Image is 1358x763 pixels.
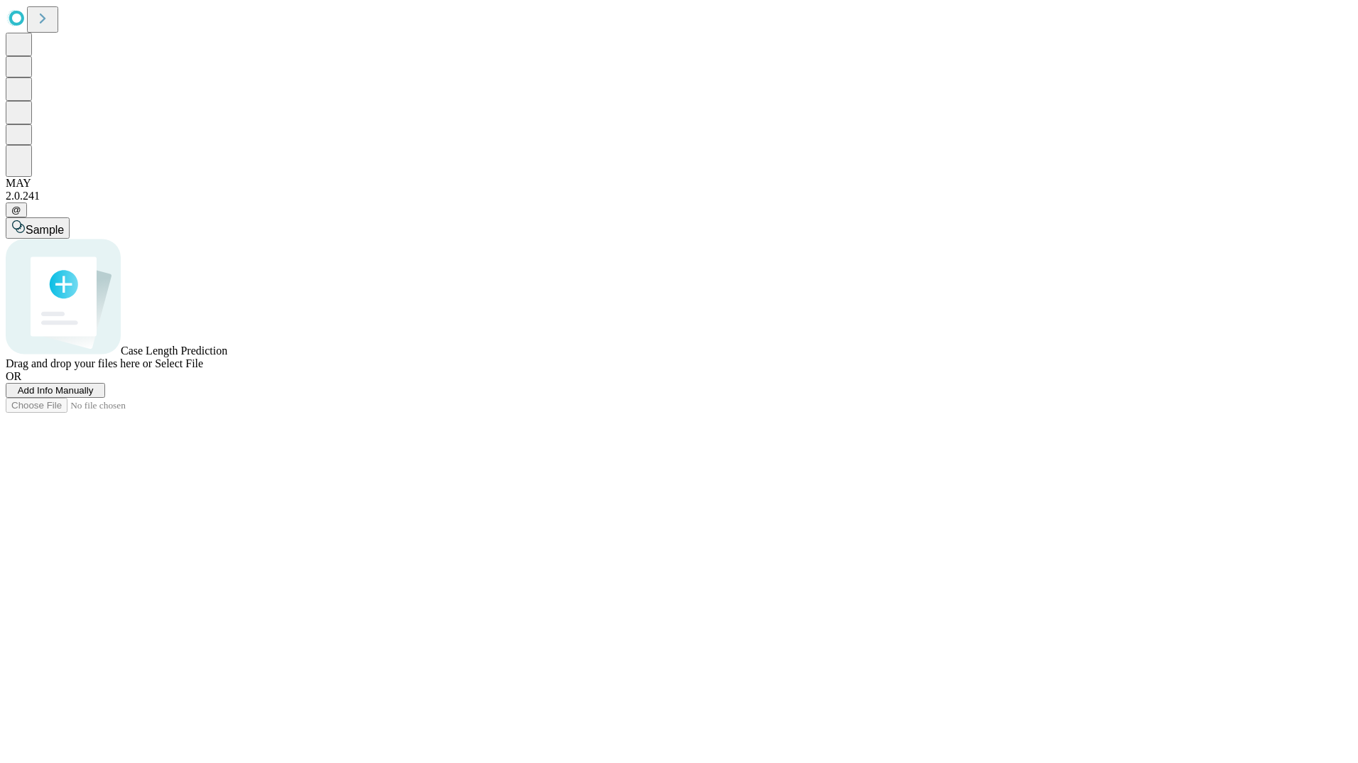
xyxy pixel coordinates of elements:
span: Select File [155,357,203,369]
span: OR [6,370,21,382]
div: 2.0.241 [6,190,1352,202]
button: Add Info Manually [6,383,105,398]
span: Drag and drop your files here or [6,357,152,369]
button: @ [6,202,27,217]
div: MAY [6,177,1352,190]
span: Add Info Manually [18,385,94,396]
span: Sample [26,224,64,236]
span: Case Length Prediction [121,345,227,357]
span: @ [11,205,21,215]
button: Sample [6,217,70,239]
